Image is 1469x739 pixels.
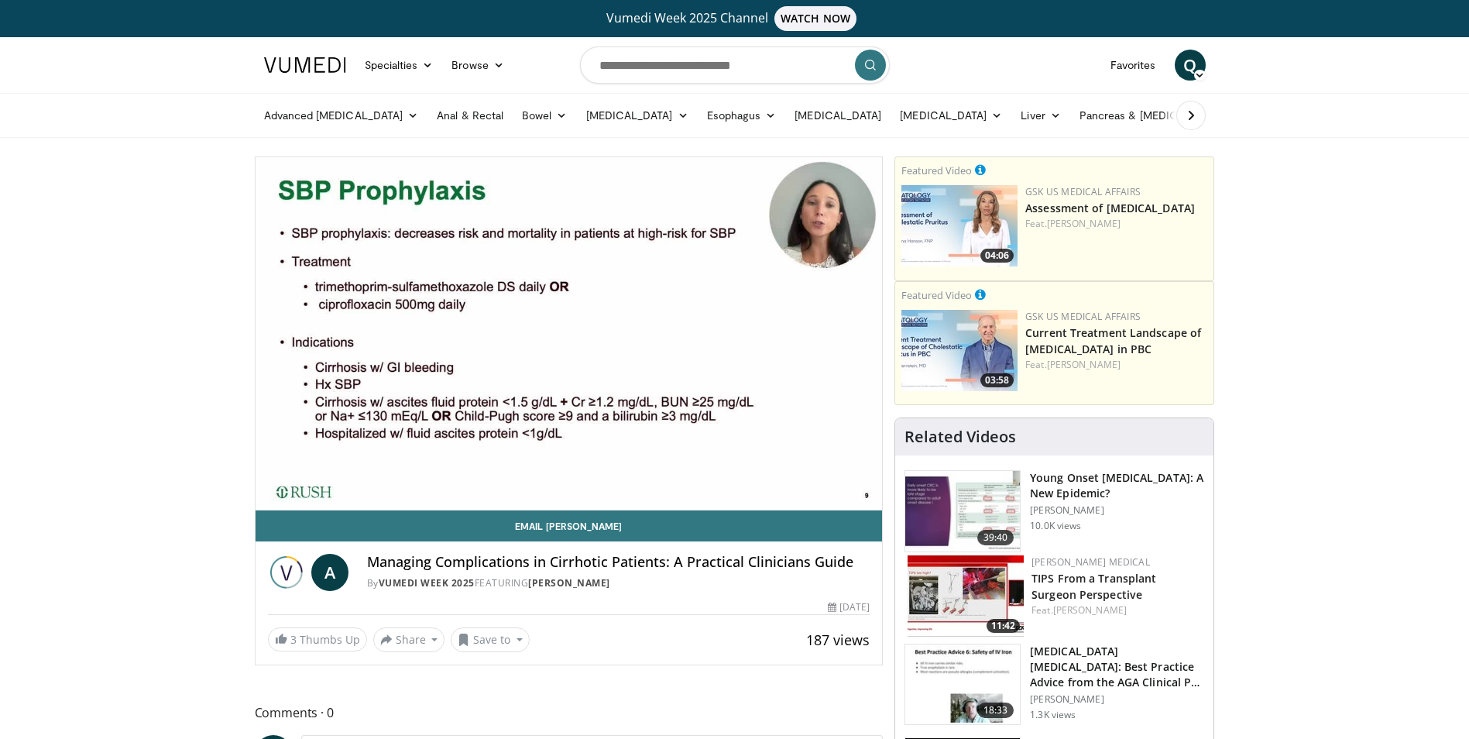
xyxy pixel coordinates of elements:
a: [MEDICAL_DATA] [785,100,891,131]
a: [PERSON_NAME] [1047,358,1121,371]
div: Feat. [1025,358,1207,372]
a: 03:58 [901,310,1018,391]
span: 04:06 [980,249,1014,263]
img: VuMedi Logo [264,57,346,73]
button: Share [373,627,445,652]
span: 3 [290,632,297,647]
h4: Related Videos [904,428,1016,446]
a: Specialties [355,50,443,81]
a: Vumedi Week 2025 ChannelWATCH NOW [266,6,1203,31]
a: 18:33 [MEDICAL_DATA] [MEDICAL_DATA]: Best Practice Advice from the AGA Clinical P… [PERSON_NAME] ... [904,644,1204,726]
div: Feat. [1031,603,1201,617]
a: Browse [442,50,513,81]
img: 4003d3dc-4d84-4588-a4af-bb6b84f49ae6.150x105_q85_crop-smart_upscale.jpg [908,555,1024,637]
h4: Managing Complications in Cirrhotic Patients: A Practical Clinicians Guide [367,554,870,571]
a: Vumedi Week 2025 [379,576,475,589]
a: Bowel [513,100,576,131]
a: 39:40 Young Onset [MEDICAL_DATA]: A New Epidemic? [PERSON_NAME] 10.0K views [904,470,1204,552]
img: b23cd043-23fa-4b3f-b698-90acdd47bf2e.150x105_q85_crop-smart_upscale.jpg [905,471,1020,552]
a: [MEDICAL_DATA] [577,100,698,131]
span: 03:58 [980,373,1014,387]
a: TIPS From a Transplant Surgeon Perspective [1031,571,1156,602]
p: [PERSON_NAME] [1030,504,1204,517]
small: Featured Video [901,163,972,177]
h3: [MEDICAL_DATA] [MEDICAL_DATA]: Best Practice Advice from the AGA Clinical P… [1030,644,1204,690]
a: 11:42 [908,555,1024,637]
a: [PERSON_NAME] [528,576,610,589]
a: Esophagus [698,100,786,131]
img: 31b7e813-d228-42d3-be62-e44350ef88b5.jpg.150x105_q85_crop-smart_upscale.jpg [901,185,1018,266]
video-js: Video Player [256,157,883,510]
span: WATCH NOW [774,6,856,31]
span: 18:33 [977,703,1014,718]
small: Featured Video [901,288,972,302]
a: Anal & Rectal [427,100,513,131]
p: 1.3K views [1030,709,1076,721]
a: Q [1175,50,1206,81]
a: Email [PERSON_NAME] [256,510,883,541]
a: GSK US Medical Affairs [1025,310,1141,323]
a: [PERSON_NAME] [1053,603,1127,617]
span: 39:40 [977,530,1014,545]
a: [PERSON_NAME] Medical [1031,555,1150,569]
img: d1653e00-2c8d-43f1-b9d7-3bc1bf0d4299.150x105_q85_crop-smart_upscale.jpg [905,644,1020,725]
div: [DATE] [828,600,870,614]
img: 80648b2f-fef7-42cf-9147-40ea3e731334.jpg.150x105_q85_crop-smart_upscale.jpg [901,310,1018,391]
span: 187 views [806,631,870,649]
p: [PERSON_NAME] [1030,693,1204,706]
a: Advanced [MEDICAL_DATA] [255,100,428,131]
a: GSK US Medical Affairs [1025,185,1141,198]
a: [MEDICAL_DATA] [891,100,1011,131]
a: 04:06 [901,185,1018,266]
a: Pancreas & [MEDICAL_DATA] [1070,100,1251,131]
div: Feat. [1025,217,1207,231]
span: 11:42 [987,619,1020,633]
img: Vumedi Week 2025 [268,554,305,591]
a: Liver [1011,100,1069,131]
a: [PERSON_NAME] [1047,217,1121,230]
a: Favorites [1101,50,1165,81]
a: Current Treatment Landscape of [MEDICAL_DATA] in PBC [1025,325,1201,356]
a: 3 Thumbs Up [268,627,367,651]
input: Search topics, interventions [580,46,890,84]
a: A [311,554,348,591]
h3: Young Onset [MEDICAL_DATA]: A New Epidemic? [1030,470,1204,501]
div: By FEATURING [367,576,870,590]
button: Save to [451,627,530,652]
span: Comments 0 [255,703,884,723]
a: Assessment of [MEDICAL_DATA] [1025,201,1195,215]
p: 10.0K views [1030,520,1081,532]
